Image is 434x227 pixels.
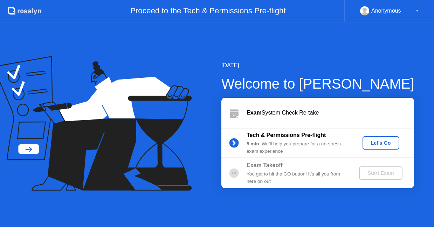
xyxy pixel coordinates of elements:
div: Let's Go [365,140,397,146]
div: : We’ll help you prepare for a no-stress exam experience [247,140,347,155]
b: Tech & Permissions Pre-flight [247,132,326,138]
div: Start Exam [362,170,399,176]
button: Let's Go [363,136,399,150]
div: Anonymous [371,6,401,15]
div: [DATE] [221,61,414,70]
div: System Check Re-take [247,109,414,117]
div: ▼ [415,6,419,15]
div: You get to hit the GO button! It’s all you from here on out [247,171,347,185]
div: Welcome to [PERSON_NAME] [221,73,414,94]
b: Exam [247,110,262,116]
b: Exam Takeoff [247,162,283,168]
b: 5 min [247,141,259,146]
button: Start Exam [359,166,402,180]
